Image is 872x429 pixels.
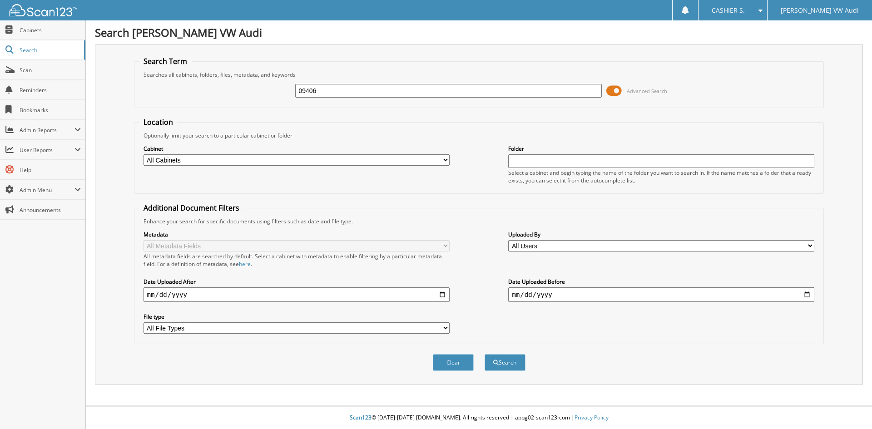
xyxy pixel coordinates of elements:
[139,203,244,213] legend: Additional Document Filters
[350,414,372,421] span: Scan123
[827,385,872,429] iframe: Chat Widget
[20,106,81,114] span: Bookmarks
[781,8,859,13] span: [PERSON_NAME] VW Audi
[144,231,450,238] label: Metadata
[20,26,81,34] span: Cabinets
[20,86,81,94] span: Reminders
[95,25,863,40] h1: Search [PERSON_NAME] VW Audi
[508,169,814,184] div: Select a cabinet and begin typing the name of the folder you want to search in. If the name match...
[20,166,81,174] span: Help
[433,354,474,371] button: Clear
[86,407,872,429] div: © [DATE]-[DATE] [DOMAIN_NAME]. All rights reserved | appg02-scan123-com |
[144,145,450,153] label: Cabinet
[712,8,745,13] span: CASHIER S.
[20,206,81,214] span: Announcements
[9,4,77,16] img: scan123-logo-white.svg
[144,287,450,302] input: start
[508,231,814,238] label: Uploaded By
[144,278,450,286] label: Date Uploaded After
[627,88,667,94] span: Advanced Search
[575,414,609,421] a: Privacy Policy
[139,117,178,127] legend: Location
[139,217,819,225] div: Enhance your search for specific documents using filters such as date and file type.
[239,260,251,268] a: here
[20,186,74,194] span: Admin Menu
[20,146,74,154] span: User Reports
[144,252,450,268] div: All metadata fields are searched by default. Select a cabinet with metadata to enable filtering b...
[139,71,819,79] div: Searches all cabinets, folders, files, metadata, and keywords
[508,145,814,153] label: Folder
[139,56,192,66] legend: Search Term
[508,287,814,302] input: end
[508,278,814,286] label: Date Uploaded Before
[139,132,819,139] div: Optionally limit your search to a particular cabinet or folder
[485,354,525,371] button: Search
[20,126,74,134] span: Admin Reports
[20,46,79,54] span: Search
[20,66,81,74] span: Scan
[144,313,450,321] label: File type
